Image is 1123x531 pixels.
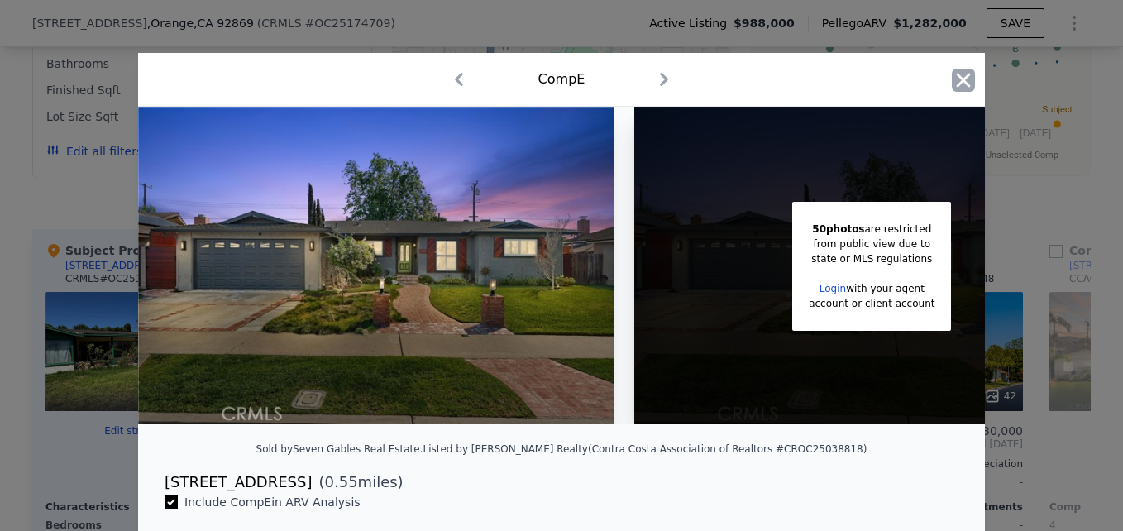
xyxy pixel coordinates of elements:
div: [STREET_ADDRESS] [165,471,312,494]
span: Include Comp E in ARV Analysis [178,495,367,509]
a: Login [820,283,846,294]
div: are restricted [809,222,934,237]
div: Listed by [PERSON_NAME] Realty (Contra Costa Association of Realtors #CROC25038818) [423,443,867,455]
div: account or client account [809,296,934,311]
div: from public view due to [809,237,934,251]
span: with your agent [846,283,925,294]
div: Comp E [538,69,585,89]
span: 0.55 [325,473,358,490]
div: Sold by Seven Gables Real Estate . [256,443,423,455]
span: 50 photos [812,223,864,235]
span: ( miles) [312,471,403,494]
div: state or MLS regulations [809,251,934,266]
img: Property Img [138,107,614,424]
